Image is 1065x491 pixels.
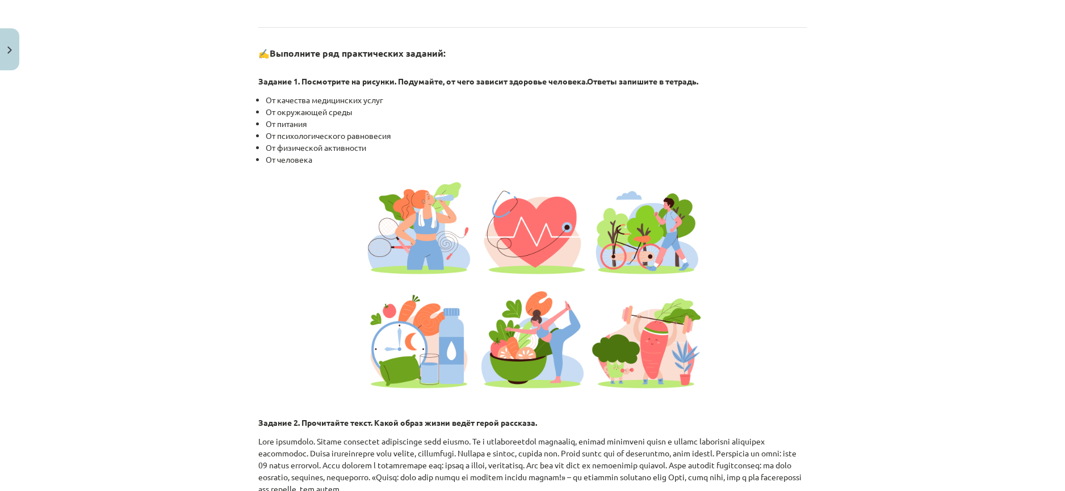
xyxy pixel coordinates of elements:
b: Задание 1. Посмотрите на рисунки. Подумайте, от чего зависит здоровье человека. [258,76,587,86]
li: От человека [266,154,807,166]
strong: Ответы запишите в тетрадь. [587,76,698,86]
h3: ✍️ [258,39,807,60]
b: Задание 2. Прочитайте текст. Какой образ жизни ведёт герой рассказа. [258,417,537,427]
li: От качества медицинских услуг [266,94,807,106]
li: От физической активности [266,142,807,154]
li: От психологического равновесия [266,130,807,142]
li: От окружающей среды [266,106,807,118]
img: icon-close-lesson-0947bae3869378f0d4975bcd49f059093ad1ed9edebbc8119c70593378902aed.svg [7,46,12,54]
li: От питания [266,118,807,130]
strong: Выполните ряд практических заданий: [270,47,446,59]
